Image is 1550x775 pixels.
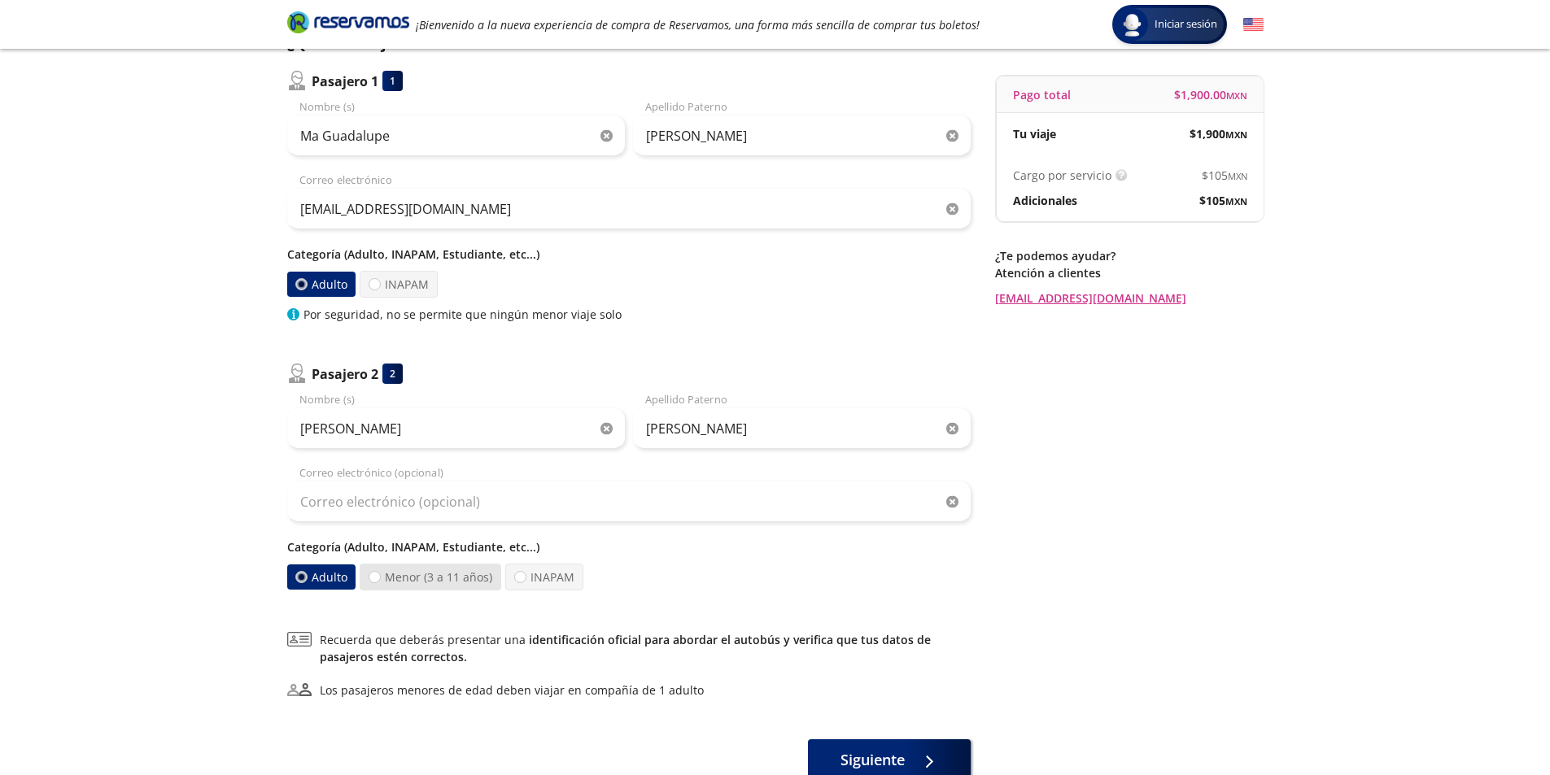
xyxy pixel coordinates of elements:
[287,10,409,39] a: Brand Logo
[1202,167,1247,184] span: $ 105
[382,364,403,384] div: 2
[633,408,971,449] input: Apellido Paterno
[320,681,704,699] div: Los pasajeros menores de edad deben viajar en compañía de 1 adulto
[287,246,971,263] p: Categoría (Adulto, INAPAM, Estudiante, etc...)
[633,115,971,156] input: Apellido Paterno
[995,247,1264,264] p: ¿Te podemos ayudar?
[995,264,1264,281] p: Atención a clientes
[505,564,583,590] label: INAPAM
[416,17,980,33] em: ¡Bienvenido a la nueva experiencia de compra de Reservamos, una forma más sencilla de comprar tus...
[287,10,409,34] i: Brand Logo
[287,408,625,449] input: Nombre (s)
[1148,16,1224,33] span: Iniciar sesión
[1190,125,1247,142] span: $ 1,900
[1225,128,1247,141] small: MXN
[1243,15,1264,35] button: English
[286,272,356,298] label: Adulto
[1225,195,1247,207] small: MXN
[287,115,625,156] input: Nombre (s)
[320,631,971,665] span: Recuerda que deberás presentar una
[287,538,971,555] p: Categoría (Adulto, INAPAM, Estudiante, etc...)
[1228,170,1247,182] small: MXN
[287,481,971,522] input: Correo electrónico (opcional)
[303,306,622,323] p: Por seguridad, no se permite que ningún menor viaje solo
[840,749,905,771] span: Siguiente
[312,72,378,91] p: Pasajero 1
[1013,86,1071,103] p: Pago total
[1456,681,1534,759] iframe: Messagebird Livechat Widget
[1013,125,1056,142] p: Tu viaje
[1174,86,1247,103] span: $ 1,900.00
[312,364,378,384] p: Pasajero 2
[1013,192,1077,209] p: Adicionales
[320,632,931,664] a: identificación oficial para abordar el autobús y verifica que tus datos de pasajeros estén correc...
[382,71,403,91] div: 1
[1013,167,1111,184] p: Cargo por servicio
[286,564,356,590] label: Adulto
[1226,89,1247,102] small: MXN
[360,564,501,590] label: Menor (3 a 11 años)
[287,189,971,229] input: Correo electrónico
[360,271,438,298] label: INAPAM
[1199,192,1247,209] span: $ 105
[995,290,1264,307] a: [EMAIL_ADDRESS][DOMAIN_NAME]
